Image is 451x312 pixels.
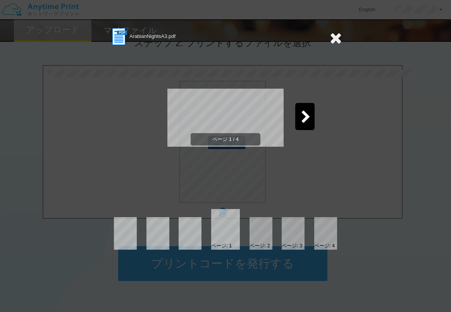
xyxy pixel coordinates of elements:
span: ページ 1 / 4 [191,133,260,146]
div: ページ: 2 [250,242,270,250]
span: ArabianNightsA3.pdf [129,33,176,39]
div: ページ: 4 [314,242,335,250]
div: ページ: 3 [282,242,302,250]
div: ページ: 1 [211,242,232,250]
